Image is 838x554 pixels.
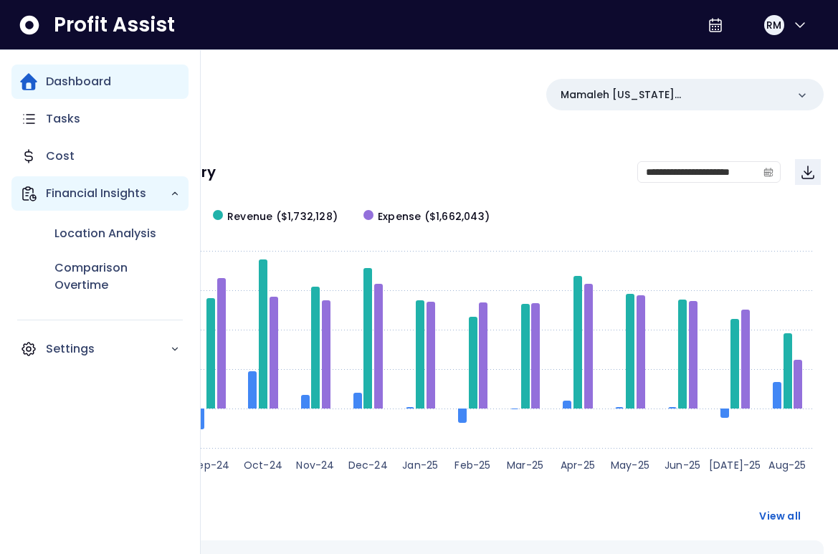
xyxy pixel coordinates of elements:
text: Nov-24 [296,458,334,472]
span: View all [759,509,801,523]
text: May-25 [611,458,649,472]
svg: calendar [763,167,773,177]
p: Settings [46,340,170,358]
p: Tasks [46,110,80,128]
text: Feb-25 [454,458,490,472]
p: Comparison Overtime [54,259,180,294]
text: Dec-24 [348,458,388,472]
p: Mamaleh [US_STATE][GEOGRAPHIC_DATA] [561,87,786,102]
button: View all [748,503,812,529]
p: Dashboard [46,73,111,90]
text: Aug-25 [768,458,806,472]
span: Revenue ($1,732,128) [227,209,338,224]
span: Profit Assist [54,12,175,38]
text: Jun-25 [665,458,700,472]
text: Jan-25 [402,458,438,472]
button: Download [795,159,821,185]
span: RM [766,18,781,32]
text: Mar-25 [507,458,543,472]
p: Cost [46,148,75,165]
p: Financial Insights [46,185,170,202]
text: [DATE]-25 [709,458,761,472]
text: Oct-24 [244,458,282,472]
span: Expense ($1,662,043) [378,209,490,224]
p: Location Analysis [54,225,156,242]
text: Sep-24 [191,458,229,472]
text: Apr-25 [561,458,595,472]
